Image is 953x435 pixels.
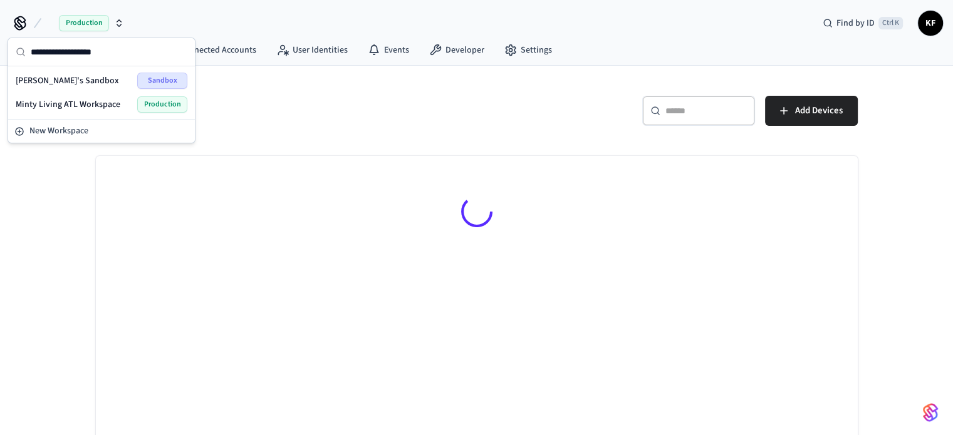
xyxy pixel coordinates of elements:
[765,96,858,126] button: Add Devices
[153,39,266,61] a: Connected Accounts
[923,402,938,422] img: SeamLogoGradient.69752ec5.svg
[358,39,419,61] a: Events
[494,39,562,61] a: Settings
[795,103,843,119] span: Add Devices
[836,17,875,29] span: Find by ID
[918,11,943,36] button: KF
[137,73,187,89] span: Sandbox
[96,96,469,121] h5: Devices
[419,39,494,61] a: Developer
[813,12,913,34] div: Find by IDCtrl K
[59,15,109,31] span: Production
[919,12,942,34] span: KF
[29,125,88,138] span: New Workspace
[8,66,195,119] div: Suggestions
[878,17,903,29] span: Ctrl K
[137,96,187,113] span: Production
[16,98,120,111] span: Minty Living ATL Workspace
[9,121,194,141] button: New Workspace
[16,74,119,87] span: [PERSON_NAME]'s Sandbox
[266,39,358,61] a: User Identities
